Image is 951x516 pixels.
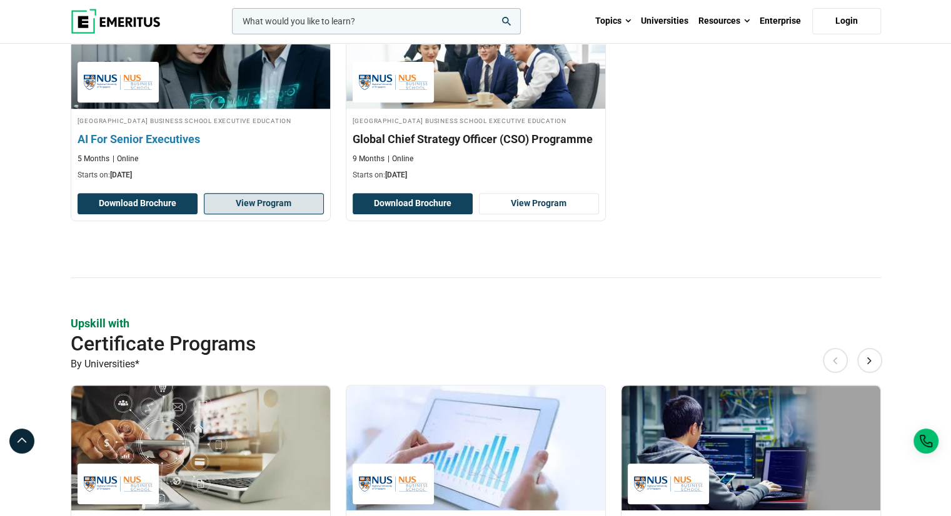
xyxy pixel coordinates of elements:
p: By Universities* [71,356,881,372]
h3: AI For Senior Executives [78,131,324,147]
p: Online [388,154,413,164]
img: National University of Singapore Business School Executive Education [634,470,703,498]
p: Upskill with [71,315,881,331]
p: 5 Months [78,154,109,164]
h4: [GEOGRAPHIC_DATA] Business School Executive Education [78,115,324,126]
h4: [GEOGRAPHIC_DATA] Business School Executive Education [353,115,599,126]
img: National University of Singapore Business School Executive Education [359,470,428,498]
a: View Program [204,193,324,214]
h2: Certificate Programs [71,331,800,356]
a: Login [812,8,881,34]
p: Starts on: [353,170,599,181]
p: 9 Months [353,154,385,164]
img: Business Analytics for Strategic Decisions | Online Data Science and Analytics Course [346,385,605,510]
span: [DATE] [385,171,407,179]
button: Previous [823,347,848,372]
input: woocommerce-product-search-field-0 [232,8,521,34]
a: View Program [479,193,599,214]
h3: Global Chief Strategy Officer (CSO) Programme [353,131,599,147]
img: Digital Marketing: Strategies, Models and Frameworks | Online Digital Marketing Course [71,385,330,510]
img: National University of Singapore Business School Executive Education [84,470,153,498]
img: Python For Analytics | Online Data Science and Analytics Course [621,385,880,510]
img: National University of Singapore Business School Executive Education [84,68,153,96]
img: National University of Singapore Business School Executive Education [359,68,428,96]
span: [DATE] [110,171,132,179]
button: Download Brochure [353,193,473,214]
button: Download Brochure [78,193,198,214]
p: Online [113,154,138,164]
button: Next [857,347,882,372]
p: Starts on: [78,170,324,181]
